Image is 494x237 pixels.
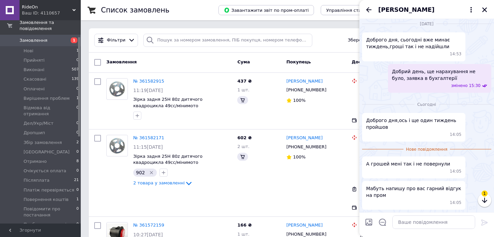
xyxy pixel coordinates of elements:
span: Збір замовлення [24,140,62,146]
span: Замовлення [20,37,47,43]
span: 139 [72,76,79,82]
span: 0 [76,149,79,155]
span: [DATE] [417,21,436,27]
span: 8 [76,158,79,165]
span: Фільтри [107,37,126,43]
span: Покупець [286,59,311,64]
span: Відмова від отримання [24,105,76,117]
span: 14:05 12.09.2025 [450,132,462,138]
span: Післяплата [24,177,49,183]
span: Управління статусами [326,8,378,13]
img: Фото товару [107,80,128,97]
span: 1 [482,190,488,197]
a: Фото товару [106,135,128,156]
span: Cума [237,59,250,64]
a: № 361582915 [133,79,164,84]
span: 100% [293,154,306,159]
span: Сьогодні [415,102,439,108]
span: 0 [76,168,79,174]
span: 0 [76,221,79,228]
span: Дропшип [24,130,45,136]
span: 1 шт. [237,87,249,92]
span: 1 [76,95,79,101]
span: Завантажити звіт по пром-оплаті [224,7,309,13]
span: 437 ₴ [237,79,252,84]
a: 2 товара у замовленні [133,180,193,185]
span: Нове повідомлення [403,147,450,152]
span: Очікується оплата [24,168,66,174]
span: 1 [71,37,77,43]
span: Повідомити про постачання [24,206,76,218]
span: 0 [76,206,79,218]
button: Завантажити звіт по пром-оплаті [218,5,314,15]
a: № 361572159 [133,223,164,228]
span: Повернення коштів [24,197,69,203]
span: 0 [76,130,79,136]
span: 14:05 12.09.2025 [450,169,462,174]
span: 100% [293,98,306,103]
span: Скасовані [24,76,46,82]
span: Збережені фільтри: [348,37,393,43]
h1: Список замовлень [101,6,169,14]
div: [PHONE_NUMBER] [285,143,328,151]
span: 2 [76,140,79,146]
span: 166 ₴ [237,223,252,228]
a: Зірка задня 25H 80z дитячого квадроцикла 49cc/мінимото [133,154,203,165]
span: 0 [76,120,79,126]
span: Доброго дня,ось і ще один тиждень пройшов [366,117,461,130]
span: 1 шт. [237,232,249,237]
span: [PERSON_NAME] [378,5,434,14]
span: 2 товара у замовленні [133,181,185,186]
span: Замовлення та повідомлення [20,20,81,32]
span: 0 [76,105,79,117]
input: Пошук за номером замовлення, ПІБ покупця, номером телефону, Email, номером накладної [143,34,312,47]
span: 1 [76,197,79,203]
span: Нові [24,48,33,54]
span: 0 [76,187,79,193]
div: [PHONE_NUMBER] [285,86,328,94]
a: Фото товару [106,78,128,100]
span: 2 шт. [237,144,249,149]
button: Закрити [481,6,489,14]
button: Відкрити шаблони відповідей [378,218,387,227]
span: 1 [76,48,79,54]
span: Отримано [24,158,47,165]
span: Мабуть напишу про вас гарний відгук на пром [366,185,461,199]
span: А грошей мені так і не повернули [366,160,450,167]
a: Зірка задня 25H 80z дитячого квадроцикла 49cc/мінимото [133,97,203,108]
img: Фото товару [107,137,128,154]
span: 902 [136,170,145,175]
span: Проблема з наявністю [24,221,75,228]
button: Управління статусами [321,5,383,15]
span: 11:19[DATE] [133,88,163,93]
button: [PERSON_NAME] [378,5,475,14]
button: Назад [365,6,373,14]
span: [GEOGRAPHIC_DATA] [24,149,70,155]
span: Прийняті [24,57,44,63]
span: RideOn [22,4,72,10]
span: Добрий день, ще нарахування не було, заявка в бухгалтерії [392,68,487,82]
span: Доброго дня, сьогодні вже минає тиждень,гроші так і не надійшли [366,36,461,50]
a: [PERSON_NAME] [286,78,323,85]
span: 11:15[DATE] [133,144,163,150]
span: Доставка та оплата [352,59,401,64]
span: 21 [74,177,79,183]
div: Ваш ID: 4110657 [22,10,81,16]
span: 602 ₴ [237,135,252,140]
a: [PERSON_NAME] [286,135,323,141]
span: 15:30 05.09.2025 [469,83,481,89]
svg: Видалити мітку [149,170,154,175]
span: 14:05 12.09.2025 [450,200,462,206]
span: 507 [72,67,79,73]
span: 0 [76,57,79,63]
span: змінено [451,83,469,89]
span: 14:53 05.09.2025 [450,51,462,57]
span: Виконані [24,67,44,73]
a: [PERSON_NAME] [286,222,323,229]
span: Вирішення проблем [24,95,70,101]
div: 12.09.2025 [362,101,491,108]
span: Замовлення [106,59,137,64]
span: 0 [76,86,79,92]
